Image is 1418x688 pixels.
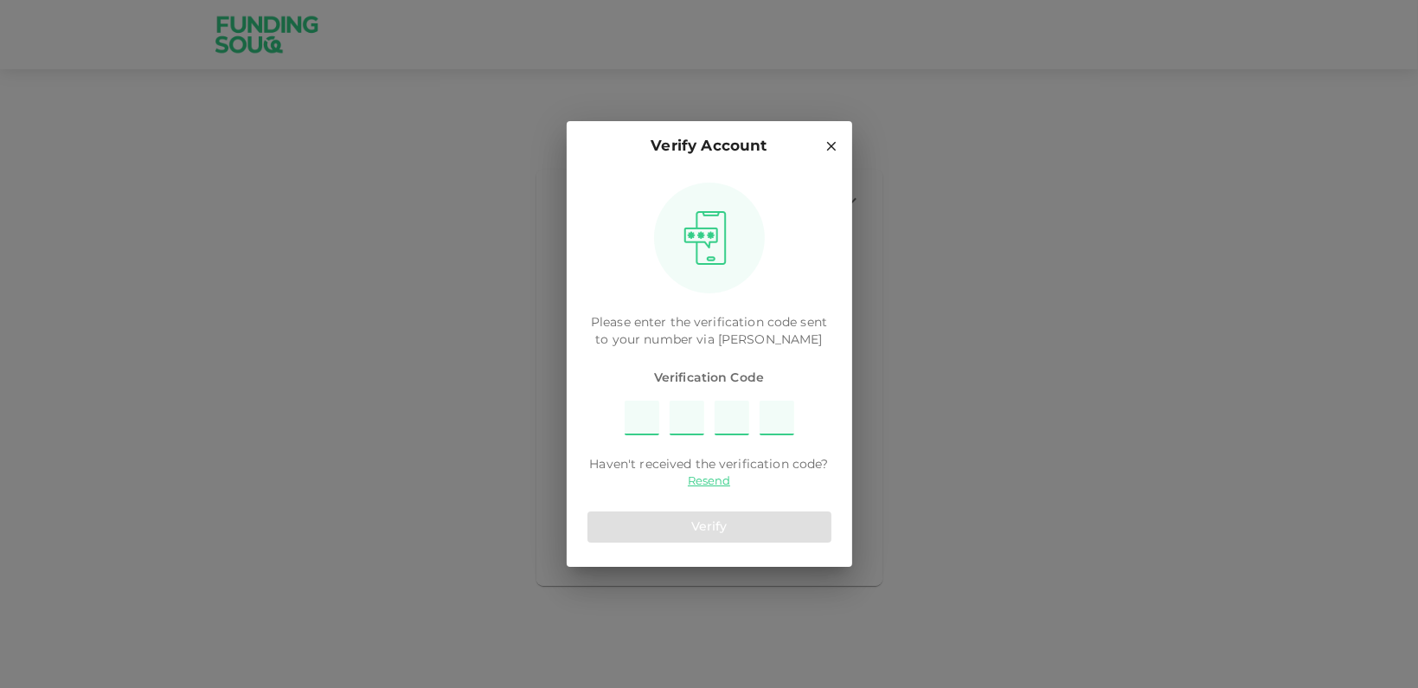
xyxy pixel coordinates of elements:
[688,473,730,490] a: Resend
[670,401,704,435] input: Please enter OTP character 2
[760,401,794,435] input: Please enter OTP character 4
[587,314,831,349] p: Please enter the verification code sent to your number via [PERSON_NAME]
[677,210,733,266] img: otpImage
[589,456,828,473] span: Haven't received the verification code?
[587,370,831,387] span: Verification Code
[651,135,767,158] p: Verify Account
[715,401,749,435] input: Please enter OTP character 3
[625,401,659,435] input: Please enter OTP character 1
